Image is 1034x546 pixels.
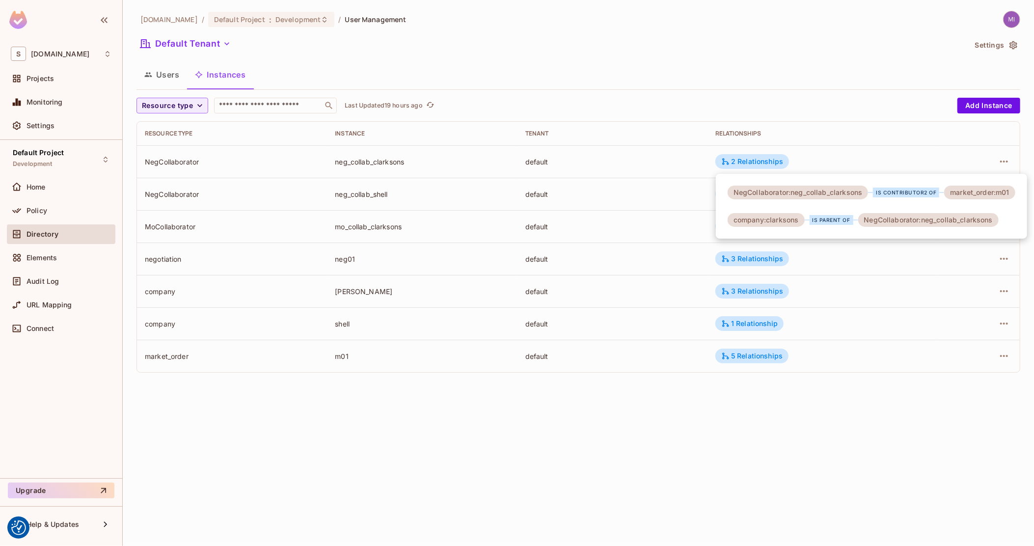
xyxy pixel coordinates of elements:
[944,186,1015,199] div: market_order:m01
[728,186,868,199] div: NegCollaborator:neg_collab_clarksons
[728,213,805,227] div: company:clarksons
[810,215,853,225] div: is parent of
[873,188,939,197] div: is contributor2 of
[858,213,999,227] div: NegCollaborator:neg_collab_clarksons
[11,520,26,535] button: Consent Preferences
[11,520,26,535] img: Revisit consent button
